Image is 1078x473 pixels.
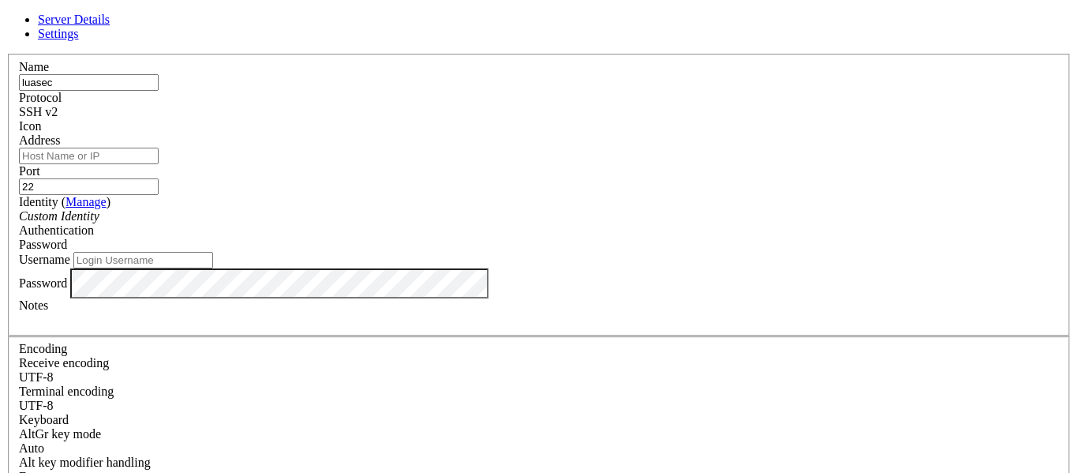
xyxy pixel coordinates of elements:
[19,238,1059,252] div: Password
[19,74,159,91] input: Server Name
[19,370,1059,385] div: UTF-8
[19,413,69,426] label: Keyboard
[19,399,54,412] span: UTF-8
[19,238,67,251] span: Password
[19,209,99,223] i: Custom Identity
[19,427,101,441] label: Set the expected encoding for data received from the host. If the encodings do not match, visual ...
[19,399,1059,413] div: UTF-8
[19,342,67,355] label: Encoding
[62,195,110,208] span: ( )
[19,223,94,237] label: Authentication
[19,370,54,384] span: UTF-8
[19,148,159,164] input: Host Name or IP
[19,91,62,104] label: Protocol
[19,456,151,469] label: Controls how the Alt key is handled. Escape: Send an ESC prefix. 8-Bit: Add 128 to the typed char...
[66,195,107,208] a: Manage
[19,119,41,133] label: Icon
[19,441,1059,456] div: Auto
[19,276,67,289] label: Password
[38,27,79,40] a: Settings
[73,252,213,268] input: Login Username
[19,441,44,455] span: Auto
[38,13,110,26] a: Server Details
[19,133,60,147] label: Address
[19,209,1059,223] div: Custom Identity
[19,164,40,178] label: Port
[19,178,159,195] input: Port Number
[19,356,109,370] label: Set the expected encoding for data received from the host. If the encodings do not match, visual ...
[19,195,110,208] label: Identity
[19,253,70,266] label: Username
[19,105,58,118] span: SSH v2
[19,60,49,73] label: Name
[19,385,114,398] label: The default terminal encoding. ISO-2022 enables character map translations (like graphics maps). ...
[19,298,48,312] label: Notes
[19,105,1059,119] div: SSH v2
